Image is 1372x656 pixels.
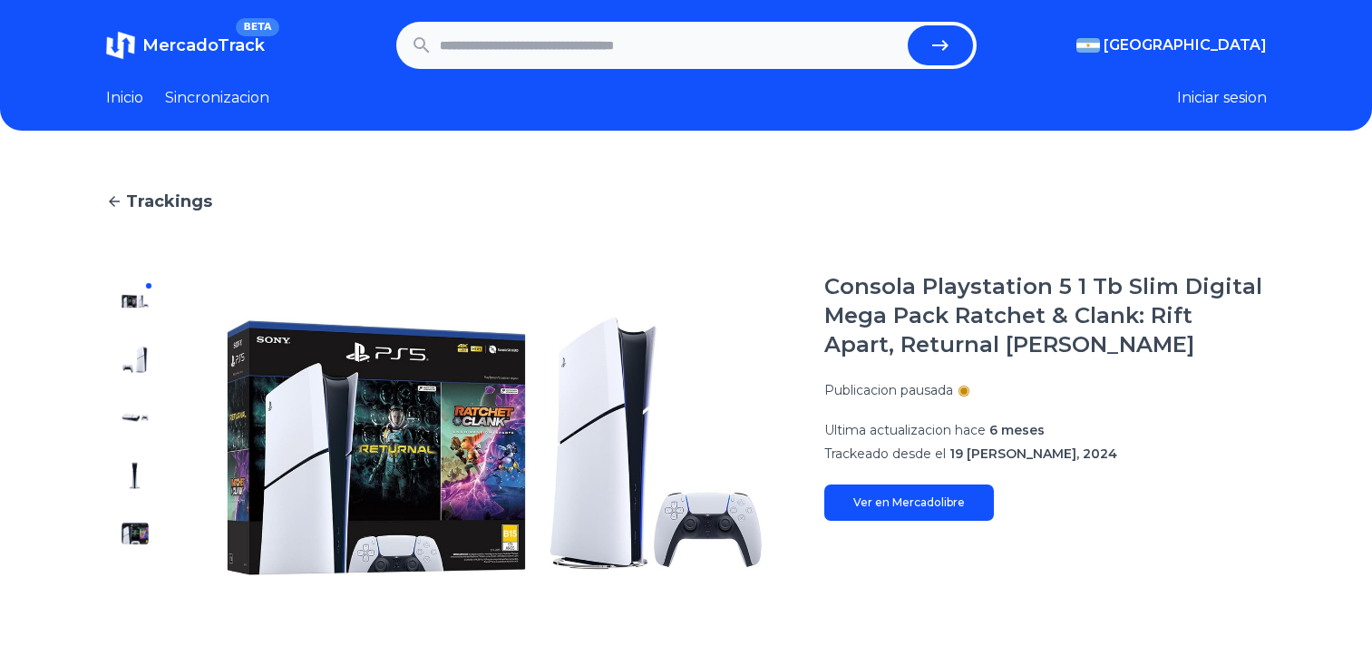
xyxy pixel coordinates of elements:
[236,18,278,36] span: BETA
[121,403,150,432] img: Consola Playstation 5 1 Tb Slim Digital Mega Pack Ratchet & Clank: Rift Apart, Returnal Blanco
[121,519,150,548] img: Consola Playstation 5 1 Tb Slim Digital Mega Pack Ratchet & Clank: Rift Apart, Returnal Blanco
[121,461,150,490] img: Consola Playstation 5 1 Tb Slim Digital Mega Pack Ratchet & Clank: Rift Apart, Returnal Blanco
[106,189,1267,214] a: Trackings
[106,87,143,109] a: Inicio
[1177,87,1267,109] button: Iniciar sesion
[1076,34,1267,56] button: [GEOGRAPHIC_DATA]
[989,422,1045,438] span: 6 meses
[126,189,212,214] span: Trackings
[824,422,986,438] span: Ultima actualizacion hace
[824,445,946,462] span: Trackeado desde el
[824,381,953,399] p: Publicacion pausada
[121,577,150,606] img: Consola Playstation 5 1 Tb Slim Digital Mega Pack Ratchet & Clank: Rift Apart, Returnal Blanco
[121,345,150,374] img: Consola Playstation 5 1 Tb Slim Digital Mega Pack Ratchet & Clank: Rift Apart, Returnal Blanco
[165,87,269,109] a: Sincronizacion
[824,485,994,521] a: Ver en Mercadolibre
[824,272,1267,359] h1: Consola Playstation 5 1 Tb Slim Digital Mega Pack Ratchet & Clank: Rift Apart, Returnal [PERSON_N...
[121,287,150,316] img: Consola Playstation 5 1 Tb Slim Digital Mega Pack Ratchet & Clank: Rift Apart, Returnal Blanco
[106,31,265,60] a: MercadoTrackBETA
[1076,38,1100,53] img: Argentina
[106,31,135,60] img: MercadoTrack
[200,272,788,621] img: Consola Playstation 5 1 Tb Slim Digital Mega Pack Ratchet & Clank: Rift Apart, Returnal Blanco
[949,445,1117,462] span: 19 [PERSON_NAME], 2024
[142,35,265,55] span: MercadoTrack
[1104,34,1267,56] span: [GEOGRAPHIC_DATA]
